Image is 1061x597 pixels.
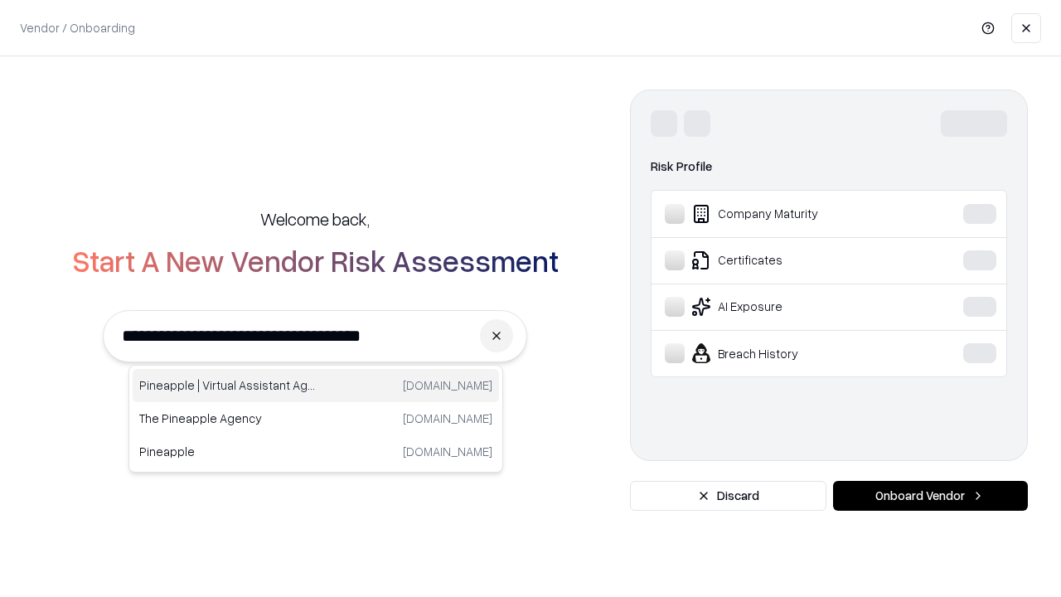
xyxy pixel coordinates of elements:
p: Pineapple | Virtual Assistant Agency [139,376,316,394]
p: [DOMAIN_NAME] [403,443,492,460]
button: Discard [630,481,826,511]
div: Risk Profile [651,157,1007,177]
p: [DOMAIN_NAME] [403,376,492,394]
button: Onboard Vendor [833,481,1028,511]
p: Pineapple [139,443,316,460]
div: Suggestions [128,365,503,473]
div: Certificates [665,250,913,270]
div: Company Maturity [665,204,913,224]
div: AI Exposure [665,297,913,317]
h2: Start A New Vendor Risk Assessment [72,244,559,277]
h5: Welcome back, [260,207,370,231]
p: Vendor / Onboarding [20,19,135,36]
p: The Pineapple Agency [139,410,316,427]
p: [DOMAIN_NAME] [403,410,492,427]
div: Breach History [665,343,913,363]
